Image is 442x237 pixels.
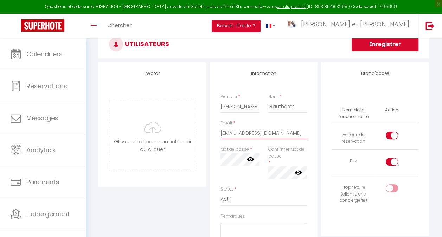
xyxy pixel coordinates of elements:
label: Remarques [220,213,245,220]
a: Chercher [102,14,137,38]
th: Activé [382,104,401,116]
span: Chercher [107,21,132,29]
span: Paiements [26,178,59,186]
img: Super Booking [21,19,64,32]
h4: Droit d'accès [332,71,418,76]
th: Nom de la fonctionnalité [332,104,375,123]
button: Besoin d'aide ? [212,20,261,32]
h4: Information [220,71,307,76]
label: Nom [268,94,278,100]
span: [PERSON_NAME] et [PERSON_NAME] [301,20,409,28]
label: Prénom [220,94,237,100]
label: Statut [220,186,233,193]
button: Enregistrer [352,37,418,51]
span: Réservations [26,82,67,90]
span: Hébergement [26,210,70,218]
h4: Avatar [109,71,196,76]
img: logout [425,21,434,30]
div: Propriétaire (client d'une conciergerie) [334,184,372,204]
span: Calendriers [26,50,63,58]
a: ... [PERSON_NAME] et [PERSON_NAME] [281,14,418,38]
label: Email [220,120,232,127]
span: Messages [26,114,58,122]
span: Analytics [26,146,55,154]
h3: Utilisateurs [98,30,429,58]
img: ... [286,21,296,28]
a: en cliquant ici [277,4,306,9]
div: Prix [334,158,372,165]
label: Confirmer Mot de passe [268,146,307,160]
div: Actions de réservation [334,132,372,145]
label: Mot de passe [220,146,249,153]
